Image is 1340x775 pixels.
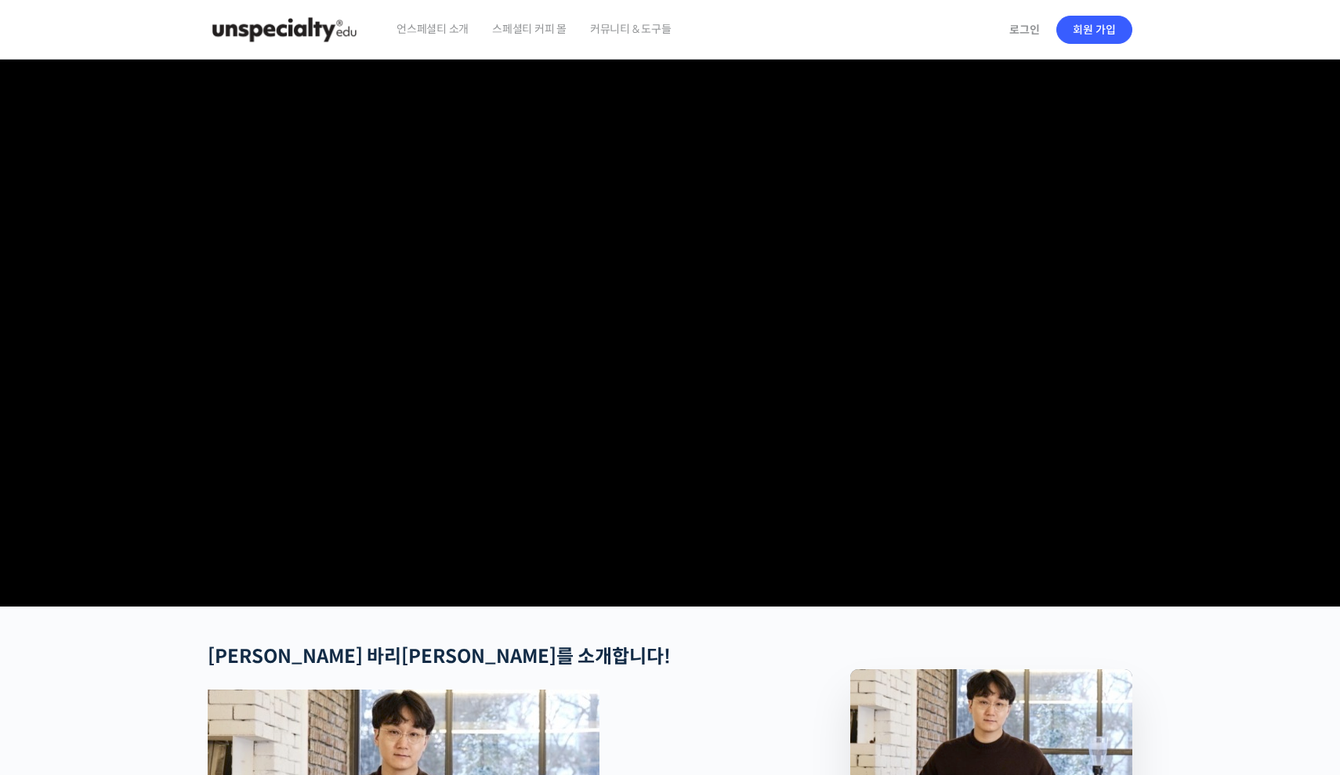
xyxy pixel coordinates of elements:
[1056,16,1132,44] a: 회원 가입
[208,645,671,668] strong: [PERSON_NAME] 바리[PERSON_NAME]를 소개합니다!
[1000,12,1049,48] a: 로그인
